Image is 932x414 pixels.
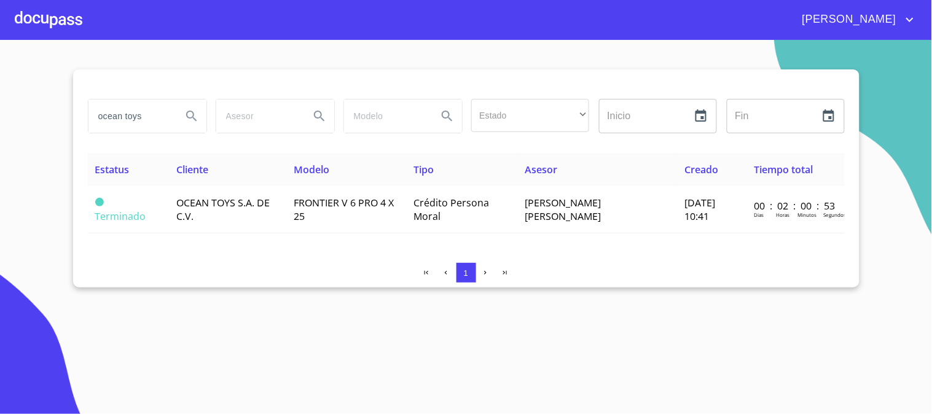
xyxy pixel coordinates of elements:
span: OCEAN TOYS S.A. DE C.V. [176,196,270,223]
input: search [216,100,300,133]
span: Terminado [95,198,104,206]
span: FRONTIER V 6 PRO 4 X 25 [294,196,394,223]
p: Dias [754,211,764,218]
span: Tiempo total [754,163,813,176]
button: 1 [456,263,476,283]
p: Horas [776,211,789,218]
span: Terminado [95,209,146,223]
div: ​ [471,99,589,132]
span: Cliente [176,163,208,176]
button: Search [433,101,462,131]
p: 00 : 02 : 00 : 53 [754,199,837,213]
span: [PERSON_NAME] [793,10,903,29]
button: Search [305,101,334,131]
input: search [344,100,428,133]
span: Asesor [525,163,558,176]
button: Search [177,101,206,131]
p: Minutos [797,211,816,218]
span: Crédito Persona Moral [413,196,489,223]
input: search [88,100,172,133]
span: Creado [684,163,718,176]
span: [PERSON_NAME] [PERSON_NAME] [525,196,601,223]
p: Segundos [823,211,846,218]
span: [DATE] 10:41 [684,196,715,223]
span: Tipo [413,163,434,176]
span: Estatus [95,163,130,176]
button: account of current user [793,10,917,29]
span: Modelo [294,163,329,176]
span: 1 [464,268,468,278]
